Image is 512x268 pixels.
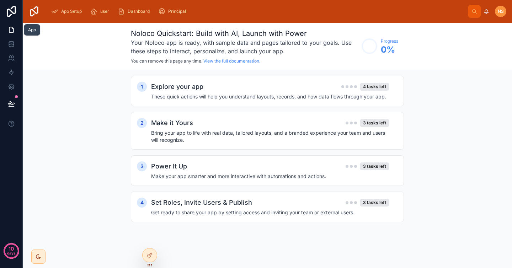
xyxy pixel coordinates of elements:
div: scrollable content [46,4,468,19]
p: 10 [9,245,14,252]
span: NS [498,9,504,14]
span: Principal [168,9,186,14]
a: user [88,5,114,18]
p: days [7,248,16,258]
span: App Setup [61,9,82,14]
span: Dashboard [128,9,150,14]
a: Principal [156,5,191,18]
h1: Noloco Quickstart: Build with AI, Launch with Power [131,28,358,38]
span: Progress [381,38,398,44]
span: You can remove this page any time. [131,58,202,64]
span: user [100,9,109,14]
a: Dashboard [116,5,155,18]
img: App logo [28,6,40,17]
a: App Setup [49,5,87,18]
a: View the full documentation. [203,58,260,64]
div: App [28,27,36,33]
h3: Your Noloco app is ready, with sample data and pages tailored to your goals. Use these steps to i... [131,38,358,55]
span: 0 % [381,44,398,55]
